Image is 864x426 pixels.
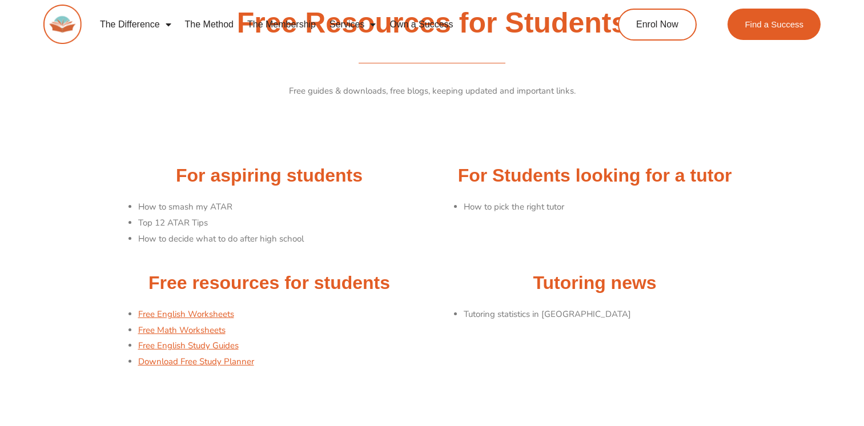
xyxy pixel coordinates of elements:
[112,164,427,188] h2: For aspiring students
[383,11,460,38] a: Own a Success
[745,20,804,29] span: Find a Success
[618,9,697,41] a: Enrol Now
[138,356,254,367] a: Download Free Study Planner
[138,324,226,336] a: Free Math Worksheets
[138,215,427,231] li: Top 12 ATAR Tips
[636,20,678,29] span: Enrol Now
[464,307,752,323] li: Tutoring statistics in [GEOGRAPHIC_DATA]
[112,271,427,295] h2: Free resources for students
[93,11,178,38] a: The Difference
[93,11,573,38] nav: Menu
[178,11,240,38] a: The Method
[138,231,427,247] li: How to decide what to do after high school
[438,271,752,295] h2: Tutoring news
[138,308,234,320] a: Free English Worksheets
[464,199,752,215] li: How to pick the right tutor
[240,11,323,38] a: The Membership
[728,9,821,40] a: Find a Success
[138,340,239,351] a: Free English Study Guides
[323,11,383,38] a: Services
[138,199,427,215] li: How to smash my ATAR
[112,83,752,99] p: Free guides & downloads, free blogs, keeping updated and important links.
[438,164,752,188] h2: For Students looking for a tutor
